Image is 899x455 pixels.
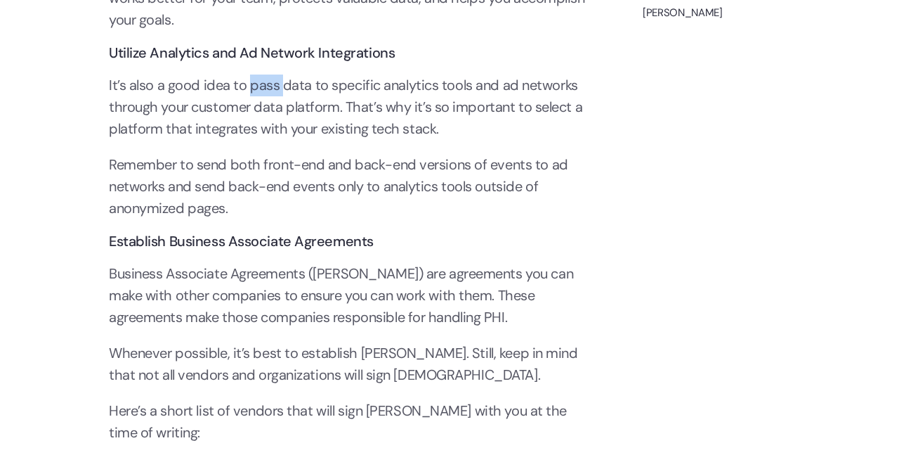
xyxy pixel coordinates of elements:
[109,75,586,140] p: It’s also a good idea to pass data to specific analytics tools and ad networks through your custo...
[109,263,586,328] p: Business Associate Agreements ([PERSON_NAME]) are agreements you can make with other companies to...
[109,342,586,386] p: Whenever possible, it’s best to establish [PERSON_NAME]. Still, keep in mind that not all vendors...
[643,2,790,23] div: [PERSON_NAME]
[109,233,586,249] h3: Establish Business Associate Agreements
[109,45,586,60] h3: Utilize Analytics and Ad Network Integrations
[109,154,586,219] p: Remember to send both front-end and back-end versions of events to ad networks and send back-end ...
[109,400,586,444] p: Here’s a short list of vendors that will sign [PERSON_NAME] with you at the time of writing:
